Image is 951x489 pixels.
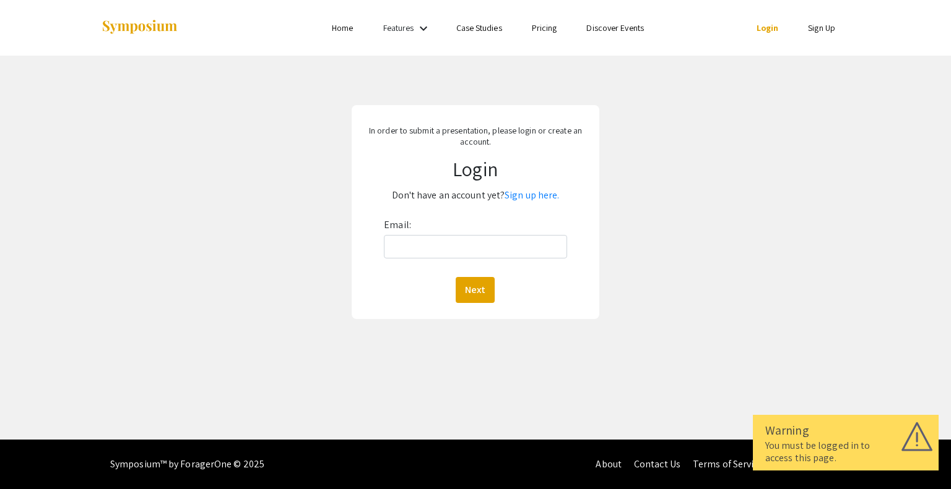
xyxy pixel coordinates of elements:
p: Don't have an account yet? [361,185,589,205]
div: Warning [765,421,926,440]
a: Sign up here. [505,189,559,202]
div: You must be logged in to access this page. [765,440,926,464]
a: Sign Up [808,22,835,33]
a: Pricing [532,22,557,33]
img: Symposium by ForagerOne [101,19,178,36]
a: Home [332,22,353,33]
p: In order to submit a presentation, please login or create an account. [361,125,589,147]
a: Contact Us [634,457,680,470]
a: Features [383,22,414,33]
a: Terms of Service [693,457,763,470]
label: Email: [384,215,411,235]
a: Case Studies [456,22,502,33]
a: Login [757,22,779,33]
button: Next [456,277,495,303]
a: Discover Events [586,22,644,33]
a: About [596,457,622,470]
h1: Login [361,157,589,181]
div: Symposium™ by ForagerOne © 2025 [110,440,264,489]
mat-icon: Expand Features list [416,21,431,36]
